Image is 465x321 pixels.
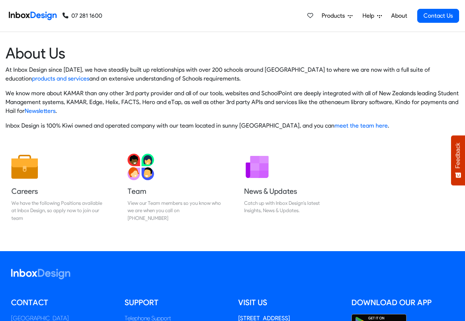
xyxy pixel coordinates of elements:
span: Help [362,11,377,20]
a: products and services [32,75,89,82]
a: Team View our Team members so you know who we are when you call on [PHONE_NUMBER] [122,148,227,228]
heading: About Us [6,44,459,63]
h5: Careers [11,186,105,196]
a: About [389,8,409,23]
div: Catch up with Inbox Design's latest Insights, News & Updates. [244,199,337,214]
a: News & Updates Catch up with Inbox Design's latest Insights, News & Updates. [238,148,343,228]
span: Feedback [455,143,461,168]
img: 2022_01_13_icon_team.svg [128,154,154,180]
a: Newsletters [25,107,56,114]
p: Inbox Design is 100% Kiwi owned and operated company with our team located in sunny [GEOGRAPHIC_D... [6,121,459,130]
a: Contact Us [417,9,459,23]
button: Feedback - Show survey [451,135,465,185]
h5: Support [125,297,227,308]
img: 2022_01_13_icon_job.svg [11,154,38,180]
h5: Visit us [238,297,341,308]
a: Careers We have the following Positions available at Inbox Design, so apply now to join our team [6,148,111,228]
p: We know more about KAMAR than any other 3rd party provider and all of our tools, websites and Sch... [6,89,459,115]
h5: Contact [11,297,114,308]
div: We have the following Positions available at Inbox Design, so apply now to join our team [11,199,105,222]
h5: Team [128,186,221,196]
h5: News & Updates [244,186,337,196]
img: 2022_01_12_icon_newsletter.svg [244,154,271,180]
img: logo_inboxdesign_white.svg [11,269,70,279]
a: meet the team here [335,122,388,129]
a: Products [319,8,355,23]
h5: Download our App [351,297,454,308]
a: Help [360,8,385,23]
span: Products [322,11,348,20]
p: At Inbox Design since [DATE], we have steadily built up relationships with over 200 schools aroun... [6,65,459,83]
a: 07 281 1600 [62,11,102,20]
div: View our Team members so you know who we are when you call on [PHONE_NUMBER] [128,199,221,222]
